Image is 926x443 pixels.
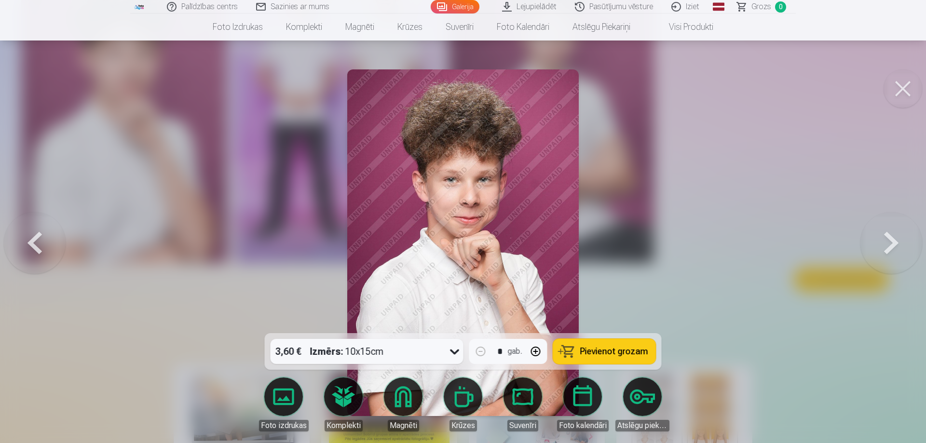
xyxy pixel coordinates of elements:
[274,13,334,40] a: Komplekti
[434,13,485,40] a: Suvenīri
[334,13,386,40] a: Magnēti
[386,13,434,40] a: Krūzes
[751,1,771,13] span: Grozs
[561,13,642,40] a: Atslēgu piekariņi
[642,13,725,40] a: Visi produkti
[485,13,561,40] a: Foto kalendāri
[134,4,145,10] img: /fa1
[775,1,786,13] span: 0
[201,13,274,40] a: Foto izdrukas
